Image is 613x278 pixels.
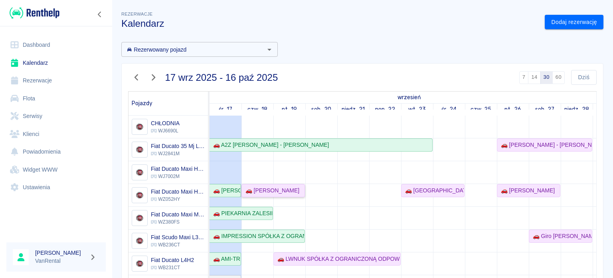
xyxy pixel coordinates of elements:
p: WJ6690L [151,127,180,134]
img: Image [133,212,146,225]
p: VanRental [35,257,86,265]
a: Rezerwacje [6,72,106,90]
div: 🚗 [PERSON_NAME] - [PERSON_NAME] [498,141,591,149]
a: Dashboard [6,36,106,54]
div: 🚗 [PERSON_NAME] [242,186,299,195]
h6: Fiat Ducato L4H2 [151,256,194,264]
div: 🚗 A2Z [PERSON_NAME] - [PERSON_NAME] [210,141,329,149]
p: WZ380FS [151,218,205,226]
img: Image [133,234,146,248]
div: 🚗 [PERSON_NAME] [PERSON_NAME]-SERWIS - [PERSON_NAME] [210,186,240,195]
a: Widget WWW [6,161,106,179]
p: WJ2841M [151,150,205,157]
p: WB231CT [151,264,194,271]
button: 7 dni [519,71,529,84]
h6: Fiat Ducato Maxi HD MJ L4H2 [151,165,205,173]
a: Dodaj rezerwację [545,15,603,30]
div: 🚗 PIEKARNIA ZALESIE SPÓŁKA Z OGRANICZONĄ ODPOWIEDZIALNOŚCIĄ - [PERSON_NAME] [210,209,272,218]
h6: Fiat Ducato Maxi MJ L4H2 [151,210,205,218]
a: Flota [6,90,106,108]
a: Serwisy [6,107,106,125]
span: Rezerwacje [121,12,152,16]
a: 27 września 2025 [533,104,557,115]
a: 25 września 2025 [469,104,494,115]
div: 🚗 IMPRESSION SPÓŁKA Z OGRANICZONĄ ODPOWIEDZIALNOŚCIĄ SPÓŁKA KOMANDYTOWA - [PERSON_NAME] [210,232,304,240]
p: WJ7002M [151,173,205,180]
a: 19 września 2025 [280,104,299,115]
a: 26 września 2025 [502,104,523,115]
a: Klienci [6,125,106,143]
a: Renthelp logo [6,6,59,20]
div: 🚗 Giro [PERSON_NAME] - [PERSON_NAME] [530,232,591,240]
img: Renthelp logo [10,6,59,20]
button: Dziś [571,70,597,85]
a: Kalendarz [6,54,106,72]
a: 17 września 2025 [217,104,234,115]
h3: 17 wrz 2025 - 16 paź 2025 [165,72,278,83]
button: Otwórz [264,44,275,55]
h6: Fiat Ducato Maxi HD MJ L4H2 [151,188,205,196]
p: WB236CT [151,241,205,248]
a: 22 września 2025 [373,104,397,115]
img: Image [133,166,146,179]
button: 14 dni [528,71,540,84]
a: 24 września 2025 [439,104,459,115]
img: Image [133,257,146,270]
button: Zwiń nawigację [94,9,106,20]
div: 🚗 [GEOGRAPHIC_DATA] S.C. [PERSON_NAME], [PERSON_NAME] - [PERSON_NAME] [402,186,464,195]
input: Wyszukaj i wybierz pojazdy... [124,44,262,54]
img: Image [133,120,146,134]
button: 30 dni [540,71,553,84]
p: WZ052HY [151,196,205,203]
h6: Fiat Ducato 35 Mj L3H2 [151,142,205,150]
a: 17 września 2025 [395,92,423,103]
img: Image [133,189,146,202]
a: 20 września 2025 [309,104,333,115]
div: 🚗 LWNUK SPÓŁKA Z OGRANICZONĄ ODPOWIEDZIALNOŚCIĄ - [PERSON_NAME] [274,255,400,263]
h3: Kalendarz [121,18,538,29]
a: Ustawienia [6,178,106,196]
a: 18 września 2025 [245,104,269,115]
img: Image [133,143,146,156]
h6: [PERSON_NAME] [35,249,86,257]
a: 21 września 2025 [340,104,367,115]
div: 🚗 [PERSON_NAME] [498,186,555,195]
a: Powiadomienia [6,143,106,161]
a: 23 września 2025 [406,104,428,115]
a: 28 września 2025 [562,104,591,115]
h6: CHŁODNIA [151,119,180,127]
span: Pojazdy [132,100,152,107]
button: 60 dni [552,71,565,84]
h6: Fiat Scudo Maxi L3H1 [151,233,205,241]
div: 🚗 AMI-TRANS [PERSON_NAME] Profesjonalny Transport W Temperaturze Kontrolowanej - [PERSON_NAME] [210,255,240,263]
